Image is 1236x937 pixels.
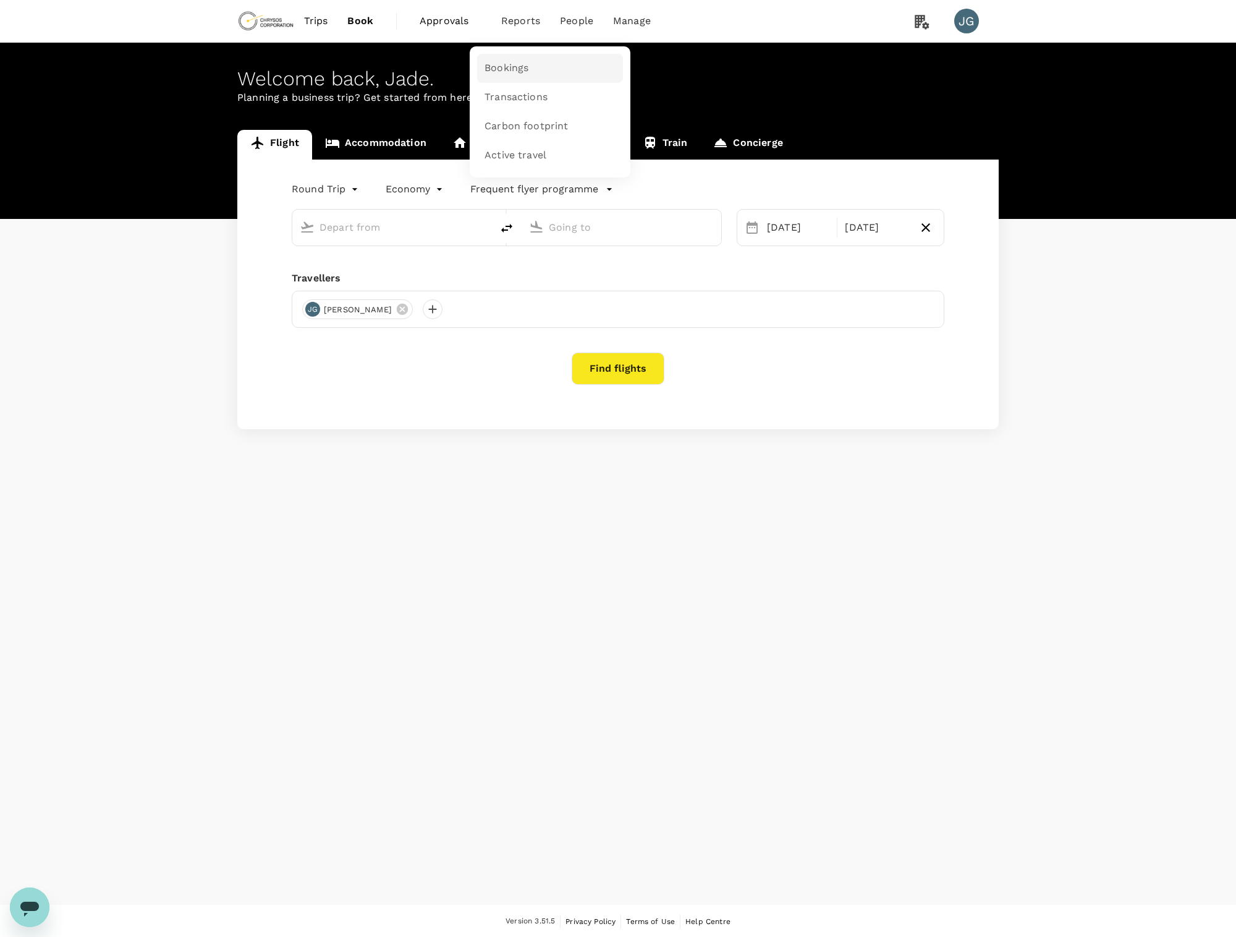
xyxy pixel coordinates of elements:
span: Approvals [420,14,481,28]
a: Carbon footprint [477,112,623,141]
span: Transactions [485,90,548,105]
img: Chrysos Corporation [237,7,294,35]
div: Round Trip [292,179,361,199]
button: Frequent flyer programme [470,182,613,197]
div: Economy [386,179,446,199]
button: Open [713,226,715,228]
span: Active travel [485,148,546,163]
span: [PERSON_NAME] [316,304,399,316]
a: Flight [237,130,312,160]
span: Carbon footprint [485,119,568,134]
p: Frequent flyer programme [470,182,598,197]
div: JG[PERSON_NAME] [302,299,413,319]
a: Privacy Policy [565,915,616,928]
span: Trips [304,14,328,28]
div: JG [954,9,979,33]
span: Bookings [485,61,528,75]
div: [DATE] [840,215,912,240]
a: Concierge [700,130,795,160]
a: Train [630,130,701,160]
button: Open [483,226,486,228]
a: Active travel [477,141,623,170]
a: Bookings [477,54,623,83]
a: Help Centre [685,915,730,928]
a: Long stay [439,130,534,160]
a: Terms of Use [626,915,675,928]
button: Find flights [572,353,664,385]
span: Privacy Policy [565,917,616,926]
span: Manage [613,14,651,28]
a: Accommodation [312,130,439,160]
div: Travellers [292,271,944,286]
span: Version 3.51.5 [506,915,555,928]
p: Planning a business trip? Get started from here. [237,90,999,105]
div: [DATE] [762,215,834,240]
iframe: Button to launch messaging window [10,888,49,927]
span: Help Centre [685,917,730,926]
input: Going to [549,218,695,237]
span: Book [347,14,373,28]
a: Transactions [477,83,623,112]
div: JG [305,302,320,317]
div: Welcome back , Jade . [237,67,999,90]
span: People [560,14,593,28]
span: Terms of Use [626,917,675,926]
input: Depart from [320,218,466,237]
span: Reports [501,14,540,28]
button: delete [492,213,522,243]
